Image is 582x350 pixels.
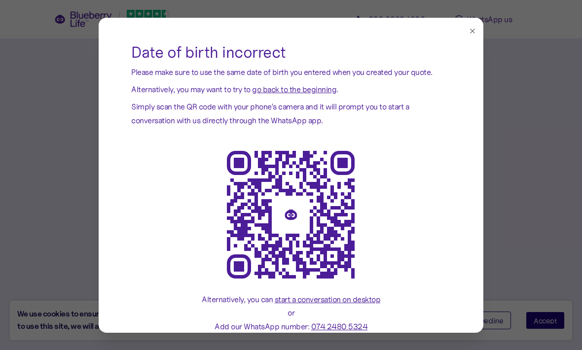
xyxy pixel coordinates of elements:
span: Alternatively, you may want to try to [131,84,251,94]
span: Please make sure to use the same date of birth you entered when you created your quote. [131,67,433,77]
span: Simply scan the QR code with your phone’s camera and it will prompt you to start a conversation w... [131,102,409,125]
a: start a conversation on desktop [275,294,381,305]
span: or [288,308,294,317]
span: Add our WhatsApp number: [215,321,311,331]
span: Date of birth incorrect [131,42,286,62]
span: . [336,84,338,94]
span: Alternatively, you can [202,294,275,304]
span: go back to the beginning [252,84,336,94]
span: 074 2480 5324 [311,321,368,331]
span: start a conversation on desktop [275,294,381,304]
a: go back to the beginning [252,84,336,95]
a: 074 2480 5324 [311,321,368,332]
